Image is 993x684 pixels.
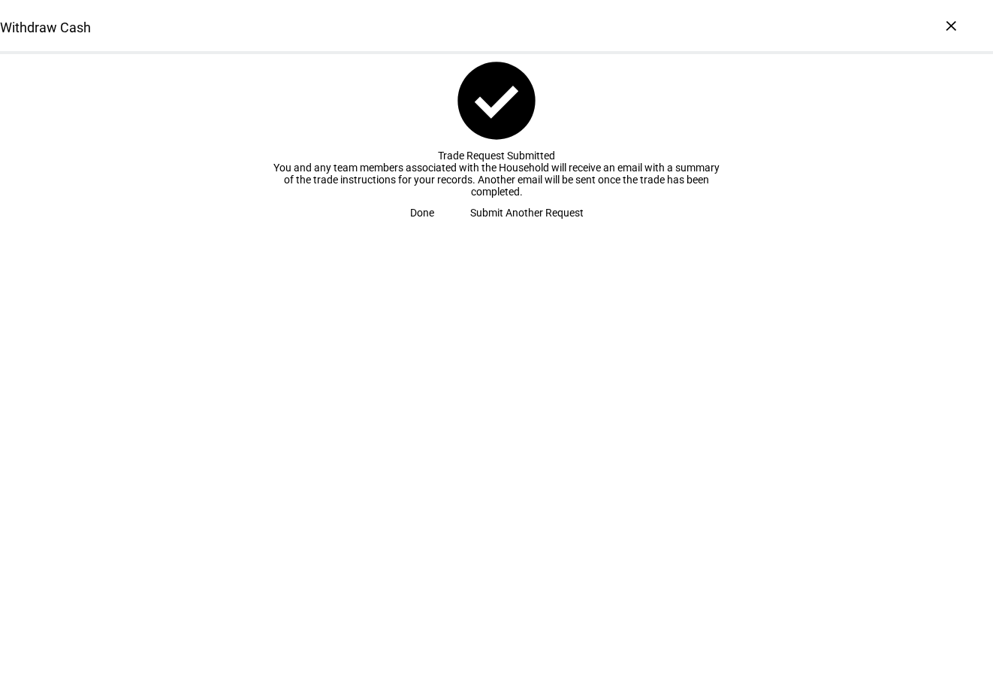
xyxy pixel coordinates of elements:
button: Submit Another Request [452,198,602,228]
div: Trade Request Submitted [271,150,722,162]
button: Done [392,198,452,228]
span: Done [410,198,434,228]
mat-icon: check_circle [450,54,543,147]
div: × [939,14,963,38]
span: Submit Another Request [470,198,584,228]
div: You and any team members associated with the Household will receive an email with a summary of th... [271,162,722,198]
